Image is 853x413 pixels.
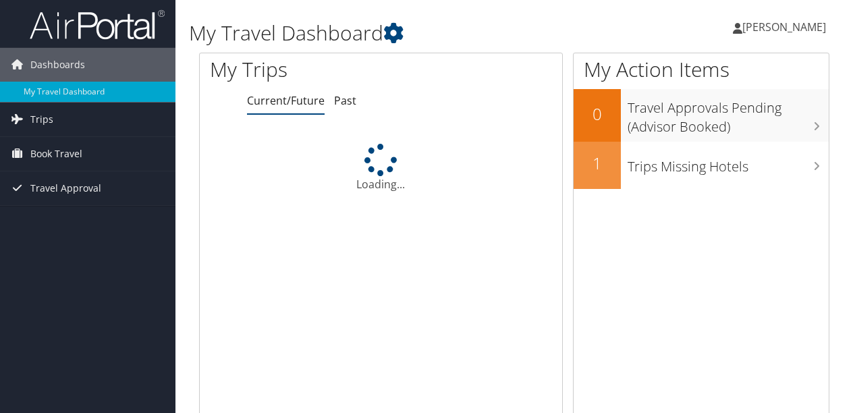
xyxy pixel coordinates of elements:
span: Dashboards [30,48,85,82]
h1: My Action Items [574,55,829,84]
h3: Travel Approvals Pending (Advisor Booked) [628,92,829,136]
span: Book Travel [30,137,82,171]
a: 0Travel Approvals Pending (Advisor Booked) [574,89,829,141]
a: Current/Future [247,93,325,108]
span: [PERSON_NAME] [742,20,826,34]
div: Loading... [200,144,562,192]
h2: 0 [574,103,621,126]
h2: 1 [574,152,621,175]
span: Travel Approval [30,171,101,205]
img: airportal-logo.png [30,9,165,40]
span: Trips [30,103,53,136]
a: 1Trips Missing Hotels [574,142,829,189]
h3: Trips Missing Hotels [628,150,829,176]
a: [PERSON_NAME] [733,7,840,47]
h1: My Travel Dashboard [189,19,623,47]
a: Past [334,93,356,108]
h1: My Trips [210,55,401,84]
